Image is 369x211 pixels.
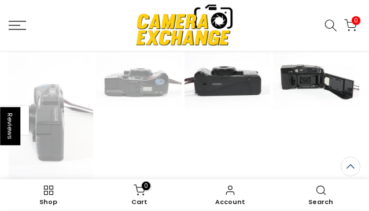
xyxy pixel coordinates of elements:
[99,199,179,205] span: Cart
[142,182,150,190] span: 0
[275,182,366,208] a: Search
[190,199,270,205] span: Account
[352,16,360,25] span: 0
[8,51,93,180] img: Fuji Discovery 900 Zoom Plus 38-85mm Film Camera 35mm Film Cameras - 35mm Point and Shoot Cameras...
[273,51,359,109] img: Fuji Discovery 900 Zoom Plus 38-85mm Film Camera 35mm Film Cameras - 35mm Point and Shoot Cameras...
[184,182,275,208] a: Account
[344,19,357,32] a: 0
[341,157,360,176] a: Back to the top
[3,182,94,208] a: Shop
[9,199,88,205] span: Shop
[281,199,360,205] span: Search
[96,51,182,109] img: Fuji Discovery 900 Zoom Plus 38-85mm Film Camera 35mm Film Cameras - 35mm Point and Shoot Cameras...
[94,182,184,208] a: 0 Cart
[184,51,270,109] img: Fuji Discovery 900 Zoom Plus 38-85mm Film Camera 35mm Film Cameras - 35mm Point and Shoot Cameras...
